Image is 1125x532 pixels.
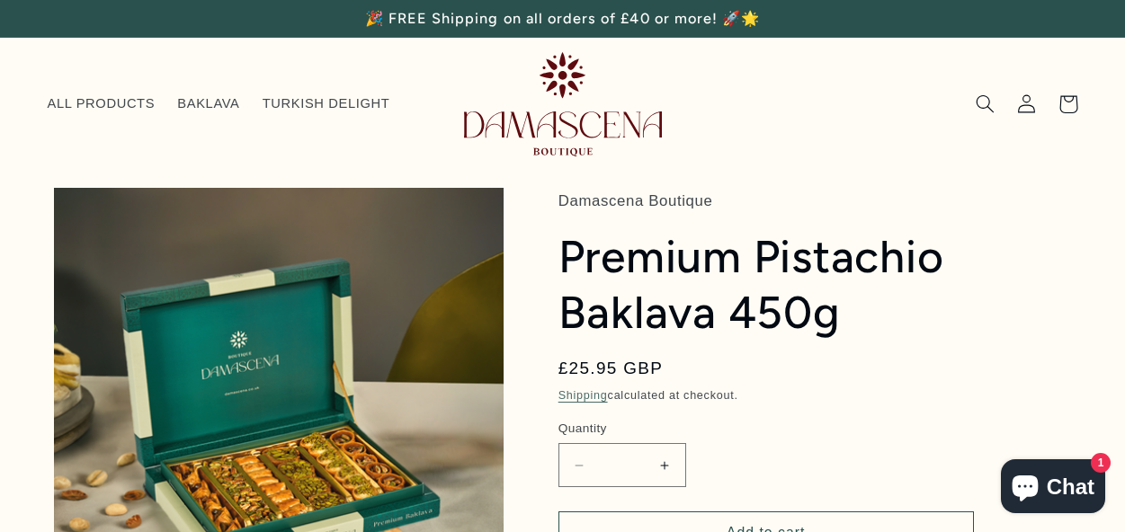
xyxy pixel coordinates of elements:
span: £25.95 GBP [558,356,664,381]
div: calculated at checkout. [558,386,1078,405]
a: ALL PRODUCTS [36,84,166,124]
label: Quantity [558,420,974,438]
a: TURKISH DELIGHT [251,84,401,124]
span: TURKISH DELIGHT [263,95,390,112]
span: BAKLAVA [177,95,239,112]
summary: Search [965,84,1006,125]
inbox-online-store-chat: Shopify online store chat [996,459,1111,518]
a: BAKLAVA [166,84,251,124]
img: Damascena Boutique [464,52,662,155]
span: 🎉 FREE Shipping on all orders of £40 or more! 🚀🌟 [365,10,760,27]
a: Shipping [558,389,608,402]
a: Damascena Boutique [457,45,669,163]
h1: Premium Pistachio Baklava 450g [558,229,1078,341]
p: Damascena Boutique [558,188,1078,215]
span: ALL PRODUCTS [48,95,156,112]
